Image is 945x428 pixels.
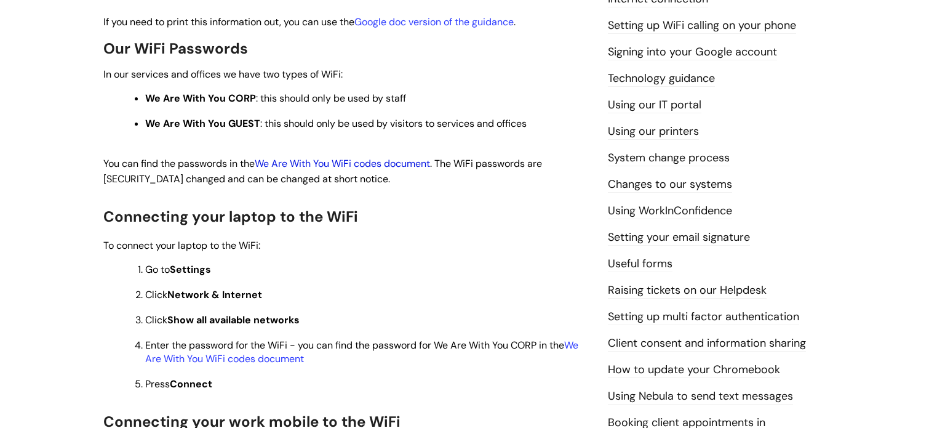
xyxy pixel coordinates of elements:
[608,283,767,299] a: Raising tickets on our Helpdesk
[608,256,672,272] a: Useful forms
[145,378,212,390] span: Press
[103,157,542,185] span: You can find the passwords in the . The WiFi passwords are [SECURITY_DATA] changed and can be cha...
[103,15,516,28] span: If you need to print this information out, you can use the .
[145,117,527,130] span: : this should only be used by visitors to services and offices
[608,177,732,193] a: Changes to our systems
[608,389,793,405] a: Using Nebula to send text messages
[608,230,750,246] a: Setting your email signature
[608,203,732,219] a: Using WorkInConfidence
[145,263,211,276] span: Go to
[167,288,262,301] strong: Network & Internet
[103,207,358,226] span: Connecting your laptop to the WiFi
[608,18,796,34] a: Setting up WiFi calling on your phone
[103,239,260,252] span: To connect your laptop to the WiFi:
[608,97,701,113] a: Using our IT portal
[170,263,211,276] strong: Settings
[145,288,262,301] span: Click
[145,117,260,130] strong: We Are With You GUEST
[608,44,777,60] a: Signing into your Google account
[145,313,300,326] span: Click
[167,313,300,326] strong: Show all available networks
[608,362,780,378] a: How to update your Chromebook
[255,157,430,170] a: We Are With You WiFi codes document
[145,339,578,365] span: Enter the password for the WiFi - you can find the password for We Are With You CORP in the
[145,339,578,365] a: We Are With You WiFi codes document
[103,68,343,81] span: In our services and offices we have two types of WiFi:
[103,39,248,58] span: Our WiFi Passwords
[354,15,514,28] a: Google doc version of the guidance
[145,92,406,105] span: : this should only be used by staff
[608,124,699,140] a: Using our printers
[608,150,730,166] a: System change process
[170,378,212,390] strong: Connect
[608,336,806,352] a: Client consent and information sharing
[608,71,715,87] a: Technology guidance
[145,92,256,105] strong: We Are With You CORP
[608,309,799,325] a: Setting up multi factor authentication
